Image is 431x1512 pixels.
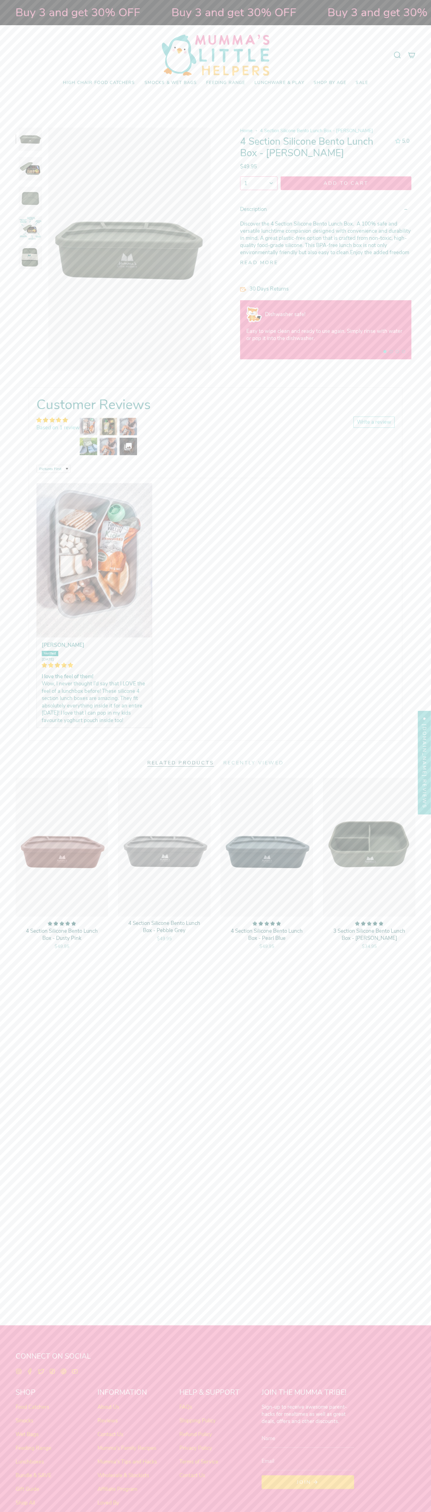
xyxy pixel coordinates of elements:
[240,136,390,159] h1: 4 Section Silicone Bento Lunch Box - [PERSON_NAME]
[227,921,307,950] a: 4 Section Silicone Bento Lunch Box - Pearl Blue
[323,778,415,917] a: 3 Section Silicone Bento Lunch Box - Olive Green
[16,1417,33,1424] a: Smocks
[118,436,138,456] img: User picture
[246,306,262,322] img: Shop Now Pay Later - Mumma's Little Helpers - High Chair Food Catcher Splat Mat
[223,759,284,768] span: Recently viewed
[36,465,71,473] select: Sort dropdown
[297,1479,311,1486] span: Join
[16,1431,39,1438] a: Wet Bags
[244,180,247,187] span: 1
[179,1388,251,1400] h2: HELP & SUPPORT
[240,128,253,134] a: Home
[36,483,152,637] img: User picture
[395,138,401,144] div: 5.0 out of 5.0 stars
[46,5,171,20] strong: Buy 3 and get 30% OFF
[402,350,405,353] button: View slide 4
[402,138,410,145] span: 5.0
[124,920,204,942] a: 4 Section Silicone Bento Lunch Box - Pebble Grey
[16,1486,39,1493] a: Gift Guide
[97,1499,119,1506] a: Loved By
[246,328,405,342] p: Easy to wipe clean and ready to use again. Simply rinse with water or pop it into the dishwasher.
[97,1458,157,1465] a: Mumma's Tips and Hacks
[383,350,386,353] button: View slide 1
[42,680,147,724] p: Wow, I never thought I’d say that I LOVE the feel of a lunchbox before! These silicone 4 section ...
[259,943,274,950] span: $49.95
[179,1472,205,1479] a: Contact Us
[250,76,309,90] a: Lunchware & Play
[97,1486,137,1493] a: Affiliate Program
[240,220,411,256] p: Discover the 4 Section Silicone Bento Lunch Box. A 100% safe and versatile lunchtime companion de...
[268,235,341,242] span: reat plastic-free option that is c
[206,80,245,86] span: Feeding Range
[240,163,257,170] span: $49.95
[309,76,351,90] a: Shop by Age
[201,76,250,90] div: Feeding Range
[54,943,69,950] span: $49.95
[240,201,411,218] summary: Description
[16,1352,415,1364] h2: CONNECT ON SOCIAL
[262,1475,354,1489] button: Join
[179,1458,218,1465] a: Terms of Service
[97,1388,169,1400] h2: INFORMATION
[36,395,395,414] h2: Customer Reviews
[362,943,377,950] span: $34.95
[262,1403,347,1425] strong: Sign-up to receive awesome parent-hacks for mealtimes as well as great deals, offers and other di...
[97,1417,118,1424] a: Reviews
[329,927,409,942] p: 3 Section Silicone Bento Lunch Box - [PERSON_NAME]
[36,424,80,431] a: Based on 1 review
[240,176,277,190] button: 1
[240,260,278,265] button: Read more
[63,80,135,86] span: High Chair Food Catchers
[265,311,405,318] p: Dishwasher safe!
[281,176,411,190] button: Add to cart
[97,1431,123,1438] a: Contact Us
[16,778,108,917] a: 4 Section Silicone Bento Lunch Box - Dusty Pink
[147,759,214,768] span: Related products
[353,417,395,428] a: Write a review
[179,1431,212,1438] a: Refund Policy
[118,417,138,436] img: User picture
[97,1444,156,1452] a: Mumma's Family Recipes
[22,927,102,942] p: 4 Section Silicone Bento Lunch Box - Dusty Pink
[42,657,147,662] span: [DATE]
[16,1403,49,1411] a: Food Catchers
[351,76,373,90] a: SALE
[260,128,373,134] span: 4 Section Silicone Bento Lunch Box - [PERSON_NAME]
[227,927,307,942] p: 4 Section Silicone Bento Lunch Box - Pearl Blue
[249,285,411,292] p: 30 Days Returns
[16,1472,51,1479] a: Bundle & SAVE
[36,483,152,637] a: Link to user picture 1
[350,249,409,256] span: Enjoy the added freedom
[36,417,80,424] div: Average rating is 5.00 stars
[220,778,313,917] a: 4 Section Silicone Bento Lunch Box - Pearl Blue
[97,1472,149,1479] a: Wholesale & Stockists
[162,35,269,76] img: Mumma’s Little Helpers
[287,180,405,187] span: Add to cart
[97,1403,119,1411] a: About Us
[179,1417,216,1424] a: Shipping Policy
[418,711,431,814] div: Click to open Judge.me floating reviews tab
[16,1499,35,1506] a: Shop All
[58,76,140,90] a: High Chair Food Catchers
[396,350,399,353] button: View slide 3
[314,80,347,86] span: Shop by Age
[42,673,147,680] b: I love the feel of them!
[202,5,327,20] strong: Buy 3 and get 30% OFF
[16,1388,88,1400] h2: SHOP
[16,1444,51,1452] a: Feeding Range
[356,80,368,86] span: SALE
[144,80,197,86] span: Smocks & Wet Bags
[118,778,211,917] a: 4 Section Silicone Bento Lunch Box - Pebble Grey
[140,76,202,90] a: Smocks & Wet Bags
[16,1458,44,1465] a: Lunchboxes
[78,417,98,436] img: User picture
[254,80,304,86] span: Lunchware & Play
[179,1444,212,1452] a: Privacy Policy
[78,436,98,456] img: User picture
[262,1388,354,1400] h2: JOIN THE MUMMA TRIBE!
[42,642,84,649] span: [PERSON_NAME]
